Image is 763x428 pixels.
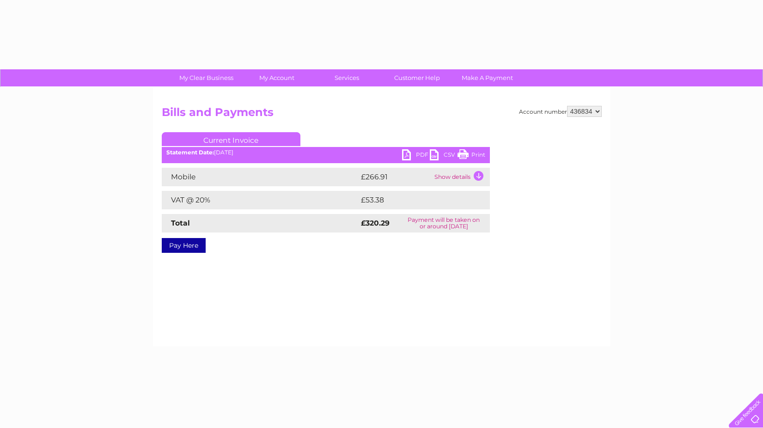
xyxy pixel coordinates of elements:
strong: Total [171,219,190,227]
strong: £320.29 [361,219,390,227]
a: PDF [402,149,430,163]
td: £266.91 [359,168,432,186]
a: Print [458,149,485,163]
a: Current Invoice [162,132,300,146]
a: My Clear Business [168,69,244,86]
td: VAT @ 20% [162,191,359,209]
td: Payment will be taken on or around [DATE] [398,214,489,232]
td: £53.38 [359,191,471,209]
a: Customer Help [379,69,455,86]
a: Make A Payment [449,69,525,86]
td: Show details [432,168,490,186]
b: Statement Date: [166,149,214,156]
div: Account number [519,106,602,117]
td: Mobile [162,168,359,186]
a: My Account [238,69,315,86]
div: [DATE] [162,149,490,156]
h2: Bills and Payments [162,106,602,123]
a: Services [309,69,385,86]
a: Pay Here [162,238,206,253]
a: CSV [430,149,458,163]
